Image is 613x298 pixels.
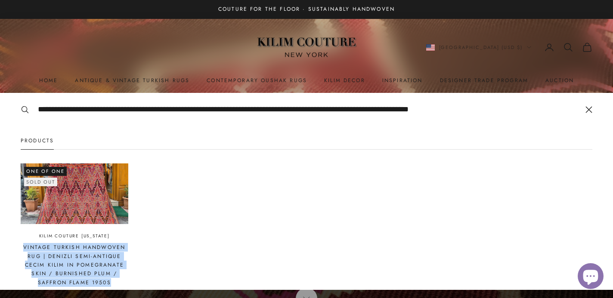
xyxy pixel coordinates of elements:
nav: Primary navigation [21,76,592,85]
span: [GEOGRAPHIC_DATA] (USD $) [439,43,523,51]
p: Couture for the Floor · Sustainably Handwoven [218,5,395,14]
a: Designer Trade Program [440,76,529,85]
a: Contemporary Oushak Rugs [207,76,307,85]
a: Inspiration [382,76,423,85]
img: Logo of Kilim Couture New York [253,27,360,68]
a: Kilim Couture [US_STATE] [39,233,110,240]
nav: Secondary navigation [426,42,593,52]
input: Search [38,103,577,116]
a: Auction [545,76,574,85]
sale-price: $3,490.00 [58,289,91,297]
summary: Kilim Decor [324,76,365,85]
button: Products [21,136,54,149]
a: Home [39,76,58,85]
inbox-online-store-chat: Shopify online store chat [575,263,606,291]
a: Vintage Turkish Handwoven Rug | Denizli Semi-Antique Cecim Kilim in Pomegranate Skin / Burnished ... [21,243,128,287]
span: One of One [24,167,67,175]
img: United States [426,44,435,51]
a: Antique & Vintage Turkish Rugs [75,76,189,85]
button: Change country or currency [426,43,532,51]
sold-out-badge: Sold out [24,178,57,186]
